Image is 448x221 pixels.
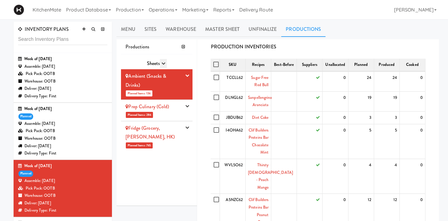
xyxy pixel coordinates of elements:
[297,59,322,71] th: Suppliers
[244,22,281,37] a: Unfinalize
[348,71,374,92] td: 24
[18,150,107,157] div: Delivery Type: First
[374,124,399,159] td: 5
[374,91,399,111] td: 19
[211,71,425,92] tr: TCCLL62Sugar Free Red Bull024240
[18,63,107,70] div: Assemble: [DATE]
[281,22,326,37] a: Productions
[126,112,153,118] span: Planned Items: 286
[121,121,192,151] li: Fridge (Grocery, [PERSON_NAME], HK)Planned Items: 765
[18,105,107,113] div: Week of [DATE]
[374,59,399,71] th: Produced
[201,22,244,37] a: Master Sheet
[18,26,69,33] span: INVENTORY PLANS
[126,142,153,148] span: Planned Items: 765
[322,91,348,111] td: 0
[322,159,348,194] td: 0
[220,112,245,124] td: JBDUB62
[348,91,374,111] td: 19
[126,43,149,50] span: Productions
[252,115,268,120] a: Diet Coke
[18,135,107,142] div: Warehouse: OOTB
[18,171,33,177] div: planned
[220,91,245,111] td: DLNGL62
[322,71,348,92] td: 0
[271,59,297,71] th: Best-Before
[322,124,348,159] td: 0
[220,71,245,92] td: TCCLL62
[14,160,112,217] li: Week of [DATE]plannedAssemble: [DATE]Pick Pack: OOTBWarehouse: OOTBDeliver: [DATE]Delivery Type: ...
[399,112,425,124] td: 0
[18,127,107,135] div: Pick Pack: OOTB
[121,100,192,121] li: Prep Culinary (Cold)Planned Items: 286
[246,59,271,71] th: Recipes
[220,159,245,194] td: WVL5O62
[126,90,152,96] span: Planned Items: 136
[18,55,107,63] div: Week of [DATE]
[220,59,245,71] th: SKU
[348,124,374,159] td: 5
[399,159,425,194] td: 0
[18,85,107,93] div: Deliver: [DATE]
[14,5,24,15] img: Micromart
[374,71,399,92] td: 24
[18,207,107,214] div: Delivery Type: First
[18,162,107,170] div: Week of [DATE]
[126,73,166,89] a: Ambient (Snacks & Drinks)
[161,22,201,37] a: Warehouse
[211,124,425,159] tr: I4OHA62Clif Builders proteins Bar Chocolate Mint0550
[211,91,425,111] tr: DLNGL62Sanpellengrino Aranciata019190
[18,200,107,207] div: Deliver: [DATE]
[322,112,348,124] td: 0
[251,75,268,88] a: Sugar Free Red Bull
[399,124,425,159] td: 0
[399,59,425,71] th: Cooked
[211,112,425,124] tr: JBDUB62Diet Coke0330
[348,159,374,194] td: 4
[126,103,169,110] a: Prep Culinary (Cold)
[399,91,425,111] td: 0
[18,142,107,150] div: Deliver: [DATE]
[18,192,107,200] div: Warehouse: OOTB
[374,112,399,124] td: 3
[140,22,161,37] a: Sites
[348,59,374,71] th: Planned
[220,124,245,159] td: I4OHA62
[211,159,425,194] tr: WVL5O62Thirsty [DEMOGRAPHIC_DATA] - Peach Mango0440
[18,177,107,185] div: Assemble: [DATE]
[374,159,399,194] td: 4
[399,71,425,92] td: 0
[248,95,272,108] a: Sanpellengrino Aranciata
[14,53,112,103] li: Week of [DATE]Assemble: [DATE]Pick Pack: OOTBWarehouse: OOTBDeliver: [DATE]Delivery Type: First
[322,59,348,71] th: Unallocated
[211,43,276,50] span: PRODUCTION INVENTORIES
[18,78,107,85] div: Warehouse: OOTB
[116,22,140,37] a: Menu
[18,34,107,45] input: Search Inventory Plans
[147,60,160,67] span: Sheets
[348,112,374,124] td: 3
[18,113,33,120] div: planned
[18,185,107,192] div: Pick Pack: OOTB
[18,70,107,78] div: Pick Pack: OOTB
[14,103,112,160] li: Week of [DATE]plannedAssemble: [DATE]Pick Pack: OOTBWarehouse: OOTBDeliver: [DATE]Delivery Type: ...
[121,69,192,100] li: Ambient (Snacks & Drinks)Planned Items: 136
[18,93,107,100] div: Delivery Type: First
[249,127,268,155] a: Clif Builders proteins Bar Chocolate Mint
[18,120,107,128] div: Assemble: [DATE]
[126,125,175,141] a: Fridge (Grocery, [PERSON_NAME], HK)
